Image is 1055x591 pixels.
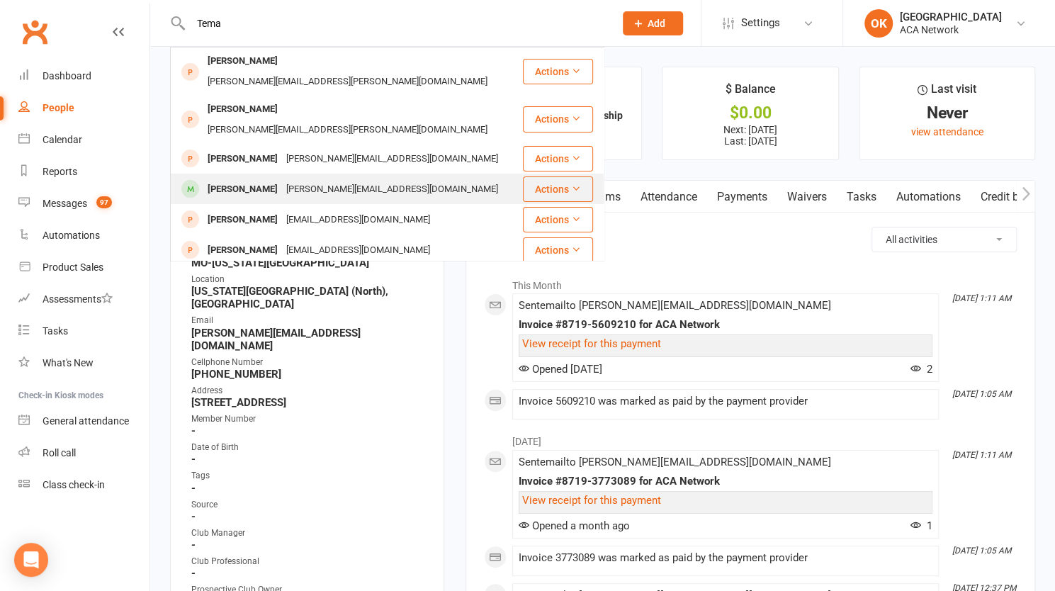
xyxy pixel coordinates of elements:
div: Calendar [43,134,82,145]
span: Sent email to [PERSON_NAME][EMAIL_ADDRESS][DOMAIN_NAME] [519,299,831,312]
div: Messages [43,198,87,209]
span: 2 [910,363,932,376]
strong: [US_STATE][GEOGRAPHIC_DATA] (North), [GEOGRAPHIC_DATA] [191,285,425,310]
a: Roll call [18,437,149,469]
div: Member Number [191,412,425,426]
i: [DATE] 1:05 AM [952,389,1011,399]
div: Address [191,384,425,398]
div: Tags [191,469,425,483]
h3: Activity [484,227,1017,249]
div: [PERSON_NAME] [203,240,282,261]
div: Reports [43,166,77,177]
strong: MO-[US_STATE][GEOGRAPHIC_DATA] [191,257,425,269]
span: 97 [96,196,112,208]
div: Tasks [43,325,68,337]
div: [PERSON_NAME] [203,51,282,72]
a: Reports [18,156,149,188]
a: Class kiosk mode [18,469,149,501]
div: ACA Network [900,23,1002,36]
span: Add [648,18,665,29]
button: Actions [523,176,593,202]
li: This Month [484,271,1017,293]
div: [EMAIL_ADDRESS][DOMAIN_NAME] [282,210,434,230]
a: View receipt for this payment [522,494,661,507]
div: [PERSON_NAME] [203,179,282,200]
a: Calendar [18,124,149,156]
div: Automations [43,230,100,241]
div: [GEOGRAPHIC_DATA] [900,11,1002,23]
div: [PERSON_NAME][EMAIL_ADDRESS][PERSON_NAME][DOMAIN_NAME] [203,72,492,92]
div: Roll call [43,447,76,458]
strong: - [191,510,425,523]
strong: - [191,539,425,551]
li: [DATE] [484,427,1017,449]
span: Settings [741,7,780,39]
a: Automations [886,181,971,213]
div: $0.00 [675,106,825,120]
a: View receipt for this payment [522,337,661,350]
a: Product Sales [18,252,149,283]
a: Messages 97 [18,188,149,220]
strong: - [191,567,425,580]
div: Date of Birth [191,441,425,454]
div: Club Professional [191,555,425,568]
div: People [43,102,74,113]
div: [PERSON_NAME][EMAIL_ADDRESS][DOMAIN_NAME] [282,179,502,200]
strong: - [191,453,425,466]
a: People [18,92,149,124]
div: [PERSON_NAME][EMAIL_ADDRESS][DOMAIN_NAME] [282,149,502,169]
div: Location [191,273,425,286]
input: Search... [186,13,604,33]
a: Automations [18,220,149,252]
button: Add [623,11,683,35]
strong: [PERSON_NAME][EMAIL_ADDRESS][DOMAIN_NAME] [191,327,425,352]
strong: [STREET_ADDRESS] [191,396,425,409]
i: [DATE] 1:11 AM [952,293,1011,303]
button: Actions [523,237,593,263]
a: Payments [707,181,777,213]
div: [PERSON_NAME] [203,99,282,120]
span: Opened a month ago [519,519,630,532]
div: Never [872,106,1022,120]
i: [DATE] 1:11 AM [952,450,1011,460]
div: Class check-in [43,479,105,490]
a: Waivers [777,181,837,213]
div: Invoice #8719-3773089 for ACA Network [519,475,932,488]
div: [EMAIL_ADDRESS][DOMAIN_NAME] [282,240,434,261]
span: Opened [DATE] [519,363,602,376]
div: [PERSON_NAME] [203,149,282,169]
div: $ Balance [725,80,775,106]
strong: - [191,424,425,437]
strong: [PHONE_NUMBER] [191,368,425,381]
a: Dashboard [18,60,149,92]
div: What's New [43,357,94,368]
div: [PERSON_NAME][EMAIL_ADDRESS][PERSON_NAME][DOMAIN_NAME] [203,120,492,140]
button: Actions [523,59,593,84]
div: OK [864,9,893,38]
div: Invoice 5609210 was marked as paid by the payment provider [519,395,932,407]
a: Tasks [837,181,886,213]
div: Product Sales [43,261,103,273]
strong: - [191,482,425,495]
button: Actions [523,207,593,232]
span: Sent email to [PERSON_NAME][EMAIL_ADDRESS][DOMAIN_NAME] [519,456,831,468]
div: Email [191,314,425,327]
div: Club Manager [191,527,425,540]
div: General attendance [43,415,129,427]
a: Attendance [631,181,707,213]
a: Tasks [18,315,149,347]
a: What's New [18,347,149,379]
a: view attendance [910,126,983,137]
div: Assessments [43,293,113,305]
p: Next: [DATE] Last: [DATE] [675,124,825,147]
div: Open Intercom Messenger [14,543,48,577]
button: Actions [523,106,593,132]
div: Dashboard [43,70,91,81]
div: Cellphone Number [191,356,425,369]
button: Actions [523,146,593,171]
i: [DATE] 1:05 AM [952,546,1011,556]
div: Last visit [918,80,976,106]
a: General attendance kiosk mode [18,405,149,437]
span: 1 [910,519,932,532]
div: Invoice 3773089 was marked as paid by the payment provider [519,552,932,564]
